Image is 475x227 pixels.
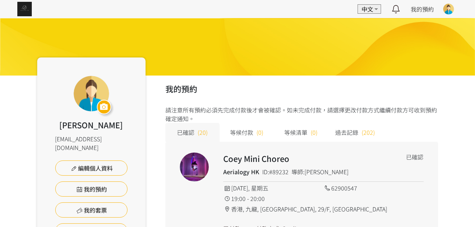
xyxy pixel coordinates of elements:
[165,83,438,95] h2: 我的預約
[55,134,128,152] div: [EMAIL_ADDRESS][DOMAIN_NAME]
[223,167,259,176] h4: Aerialogy HK
[335,128,358,137] span: 過去記錄
[55,160,128,176] a: 編輯個人資料
[17,2,32,16] img: img_61c0148bb0266
[60,119,123,131] div: [PERSON_NAME]
[55,202,128,218] a: 我的套票
[292,167,349,176] div: 導師:[PERSON_NAME]
[284,128,307,137] span: 等候清單
[262,167,289,176] div: ID:#89232
[311,128,318,137] span: (0)
[55,181,128,197] a: 我的預約
[411,5,434,13] a: 我的預約
[223,184,323,192] div: [DATE], 星期五
[256,128,263,137] span: (0)
[177,128,195,137] span: 已確認
[231,205,387,213] span: 香港, 九龍, [GEOGRAPHIC_DATA], 29/F, [GEOGRAPHIC_DATA]
[198,128,208,137] span: (20)
[406,153,424,161] div: 已確認
[223,153,384,164] h2: Coey Mini Choreo
[230,128,253,137] span: 等候付款
[223,194,323,203] div: 19:00 - 20:00
[362,128,375,137] span: (202)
